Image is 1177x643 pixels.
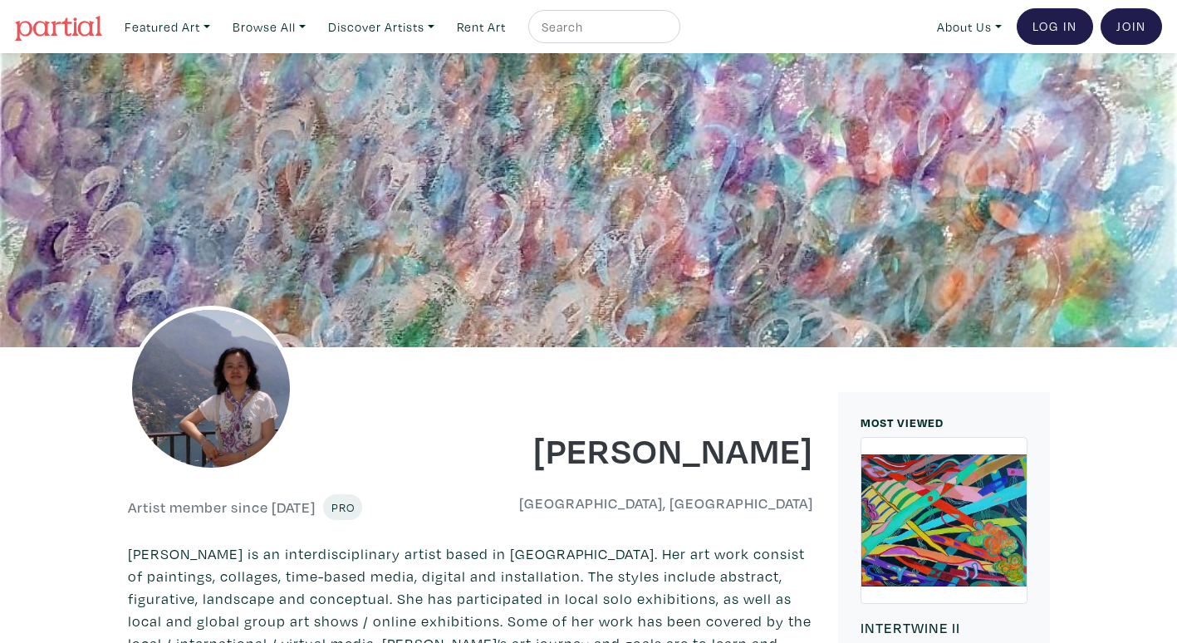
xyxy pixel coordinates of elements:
a: Log In [1017,8,1093,45]
a: Join [1101,8,1162,45]
a: Rent Art [449,10,513,44]
a: Featured Art [117,10,218,44]
h6: [GEOGRAPHIC_DATA], [GEOGRAPHIC_DATA] [483,494,813,513]
a: Discover Artists [321,10,442,44]
input: Search [540,17,665,37]
small: MOST VIEWED [861,415,944,430]
a: Browse All [225,10,313,44]
a: About Us [929,10,1009,44]
h6: Artist member since [DATE] [128,498,316,517]
h6: INTERTWINE II [861,619,1027,637]
img: phpThumb.php [128,306,294,472]
h1: [PERSON_NAME] [483,427,813,472]
span: Pro [331,499,355,515]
